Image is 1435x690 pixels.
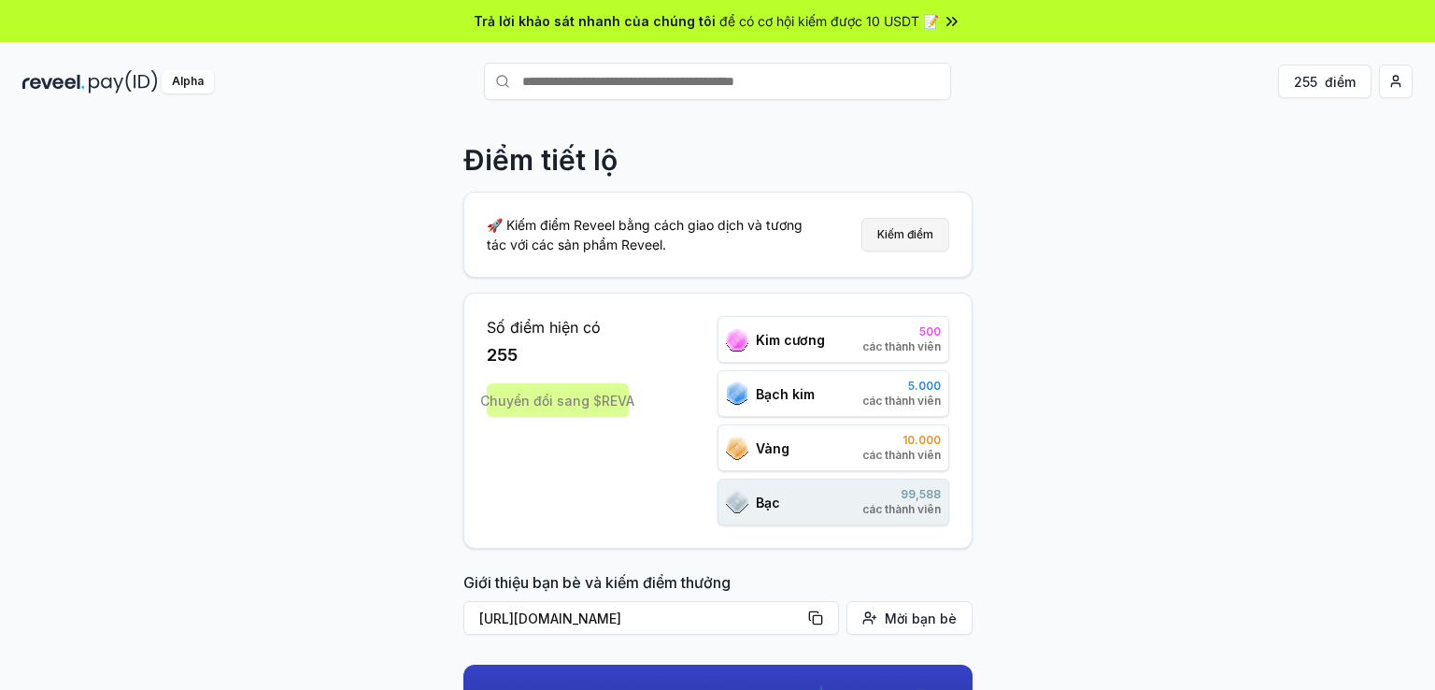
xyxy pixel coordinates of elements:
button: Kiếm điểm [861,218,949,252]
font: 255 [487,345,518,365]
font: các thành viên [862,448,941,462]
img: biểu tượng xếp hạng [726,490,748,514]
font: Kim cương [756,332,825,348]
font: các thành viên [862,339,941,353]
font: Bạc [756,495,780,510]
font: Số điểm hiện có [487,318,601,337]
font: 255 [1294,74,1317,90]
button: Mời bạn bè [846,601,973,635]
font: 10.000 [902,433,941,447]
img: mã số thanh toán [89,70,158,93]
font: 🚀 Kiếm điểm Reveel bằng cách giao dịch và tương tác với các sản phẩm Reveel. [487,217,803,252]
img: biểu tượng xếp hạng [726,381,748,406]
font: các thành viên [862,502,941,516]
font: Trả lời khảo sát nhanh của chúng tôi [474,13,716,29]
img: tiết lộ_tối [22,70,85,93]
font: điểm [1325,74,1356,90]
font: các thành viên [862,394,941,408]
font: 500 [919,324,941,338]
font: Kiếm điểm [877,227,933,241]
font: 5.000 [908,379,941,393]
font: Giới thiệu bạn bè và kiếm điểm thưởng [463,573,731,592]
font: Bạch kim [756,386,815,402]
font: Điểm tiết lộ [463,143,618,177]
img: biểu tượng xếp hạng [726,328,748,352]
button: [URL][DOMAIN_NAME] [463,601,839,635]
button: 255điểm [1278,65,1371,98]
font: Vàng [756,440,789,456]
font: 99,588 [901,487,941,501]
font: [URL][DOMAIN_NAME] [479,611,621,626]
font: Alpha [172,74,204,88]
font: Mời bạn bè [885,611,957,626]
font: để có cơ hội kiếm được 10 USDT 📝 [719,13,939,29]
img: biểu tượng xếp hạng [726,437,748,460]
